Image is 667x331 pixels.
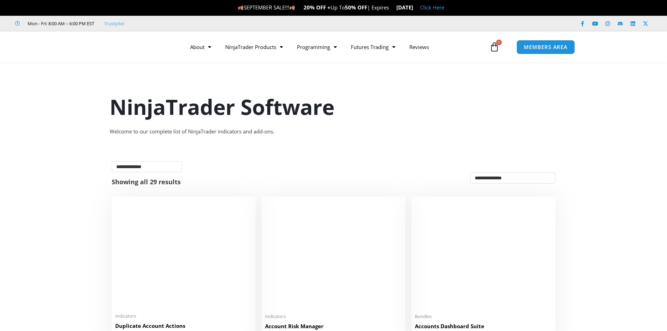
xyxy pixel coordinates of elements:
[524,44,568,50] span: MEMBERS AREA
[415,313,552,319] span: Bundles
[183,39,218,55] a: About
[238,4,396,11] span: SEPTEMBER SALE!!! Up To | Expires
[115,313,252,319] span: Indicators
[396,4,413,11] strong: [DATE]
[415,323,552,330] h2: Accounts Dashboard Suite
[83,34,158,60] img: LogoAI | Affordable Indicators – NinjaTrader
[218,39,290,55] a: NinjaTrader Products
[496,40,502,45] span: 0
[115,322,252,330] h2: Duplicate Account Actions
[420,4,444,11] a: Click Here
[304,4,331,11] strong: 20% OFF +
[470,172,555,184] select: Shop order
[402,39,436,55] a: Reviews
[115,200,252,309] img: Duplicate Account Actions
[345,4,367,11] strong: 50% OFF
[516,40,575,54] a: MEMBERS AREA
[415,200,552,309] img: Accounts Dashboard Suite
[344,39,402,55] a: Futures Trading
[389,5,395,10] img: ⌛
[112,179,181,185] p: Showing all 29 results
[104,19,124,28] a: Trustpilot
[290,39,344,55] a: Programming
[479,37,510,57] a: 0
[290,5,295,10] img: 🍂
[238,5,243,10] img: 🍂
[265,313,402,319] span: Indicators
[26,19,94,28] span: Mon - Fri: 8:00 AM – 6:00 PM EST
[110,127,558,137] div: Welcome to our complete list of NinjaTrader indicators and add-ons.
[110,92,558,122] h1: NinjaTrader Software
[265,200,402,309] img: Account Risk Manager
[183,39,488,55] nav: Menu
[265,323,402,330] h2: Account Risk Manager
